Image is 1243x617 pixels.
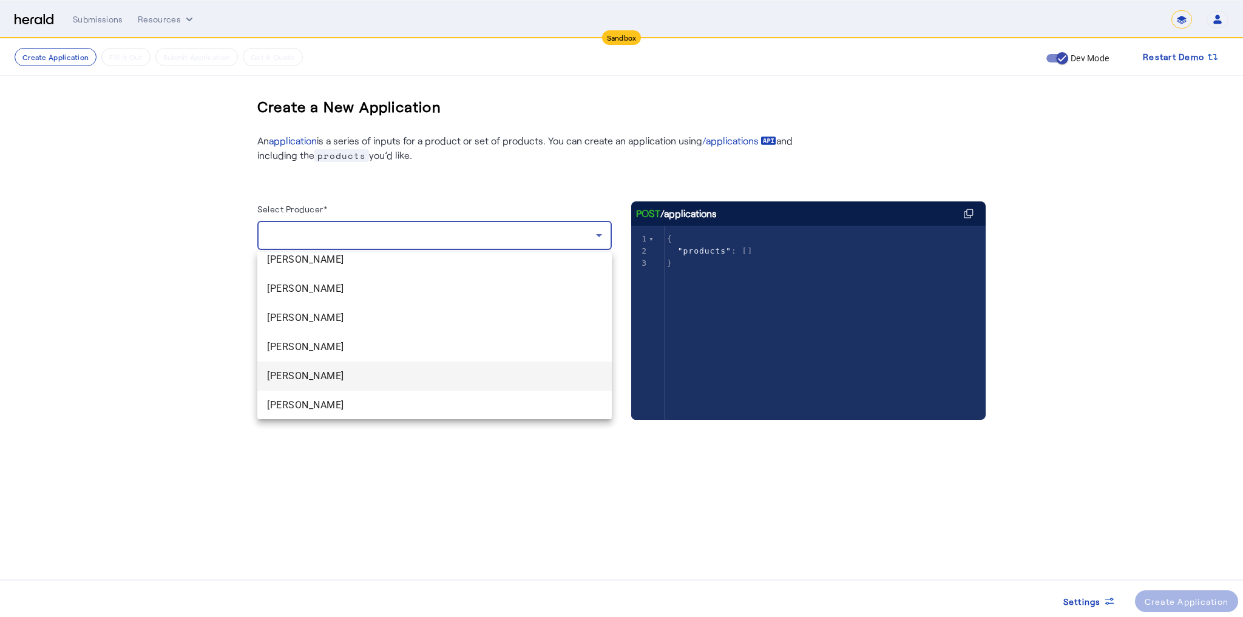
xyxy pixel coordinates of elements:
[267,311,602,325] span: [PERSON_NAME]
[267,282,602,296] span: [PERSON_NAME]
[267,398,602,413] span: [PERSON_NAME]
[267,340,602,354] span: [PERSON_NAME]
[267,252,602,267] span: [PERSON_NAME]
[267,369,602,383] span: [PERSON_NAME]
